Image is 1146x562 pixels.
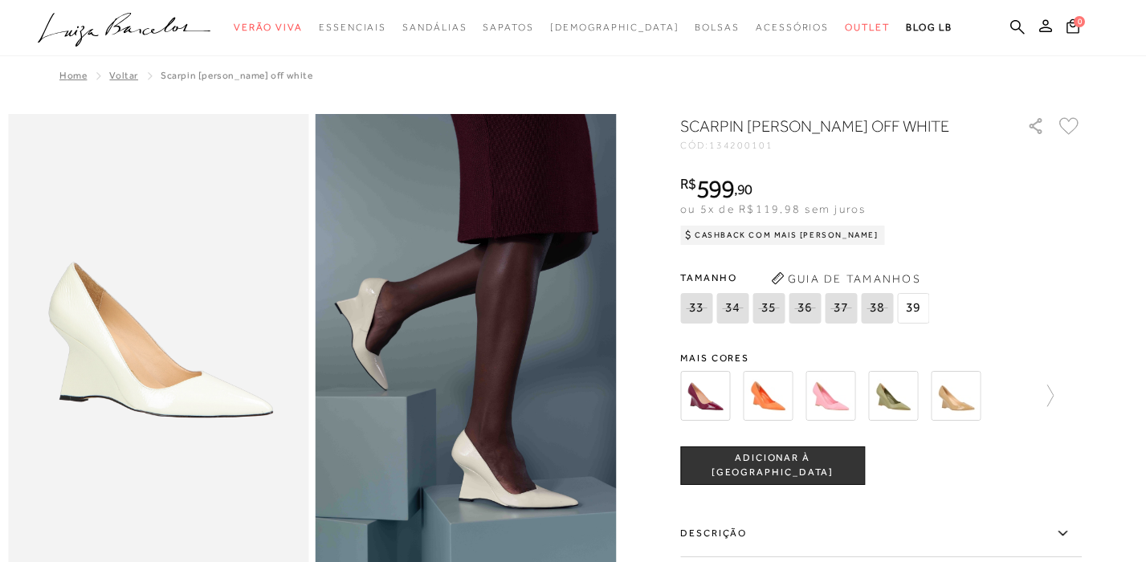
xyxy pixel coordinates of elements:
[1074,16,1085,27] span: 0
[680,115,981,137] h1: SCARPIN [PERSON_NAME] OFF WHITE
[319,13,386,43] a: noSubCategoriesText
[319,22,386,33] span: Essenciais
[681,451,864,479] span: ADICIONAR À [GEOGRAPHIC_DATA]
[805,371,855,421] img: SCARPIN ANABELA EM COURO ROSA CEREJEIRA
[680,266,933,290] span: Tamanho
[906,13,952,43] a: BLOG LB
[59,70,87,81] a: Home
[483,22,533,33] span: Sapatos
[931,371,981,421] img: SCARPIN ANABELA EM COURO VERNIZ BEGE ARGILA
[845,22,890,33] span: Outlet
[234,22,303,33] span: Verão Viva
[709,140,773,151] span: 134200101
[402,13,467,43] a: noSubCategoriesText
[550,22,679,33] span: [DEMOGRAPHIC_DATA]
[550,13,679,43] a: noSubCategoriesText
[868,371,918,421] img: SCARPIN ANABELA EM COURO VERDE OLIVA
[234,13,303,43] a: noSubCategoriesText
[756,22,829,33] span: Acessórios
[161,70,313,81] span: SCARPIN [PERSON_NAME] OFF WHITE
[765,266,926,291] button: Guia de Tamanhos
[680,511,1082,557] label: Descrição
[109,70,138,81] a: Voltar
[680,293,712,324] span: 33
[680,371,730,421] img: SCARPIN ANABELA EM COURO VERNIZ MARSALA
[906,22,952,33] span: BLOG LB
[483,13,533,43] a: noSubCategoriesText
[695,22,740,33] span: Bolsas
[743,371,793,421] img: SCARPIN ANABELA EM COURO LARANJA SUNSET
[680,226,885,245] div: Cashback com Mais [PERSON_NAME]
[696,174,734,203] span: 599
[680,140,1001,150] div: CÓD:
[716,293,748,324] span: 34
[845,13,890,43] a: noSubCategoriesText
[789,293,821,324] span: 36
[680,446,865,485] button: ADICIONAR À [GEOGRAPHIC_DATA]
[756,13,829,43] a: noSubCategoriesText
[680,177,696,191] i: R$
[695,13,740,43] a: noSubCategoriesText
[680,353,1082,363] span: Mais cores
[734,182,752,197] i: ,
[1062,18,1084,39] button: 0
[897,293,929,324] span: 39
[861,293,893,324] span: 38
[825,293,857,324] span: 37
[680,202,866,215] span: ou 5x de R$119,98 sem juros
[752,293,785,324] span: 35
[737,181,752,198] span: 90
[402,22,467,33] span: Sandálias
